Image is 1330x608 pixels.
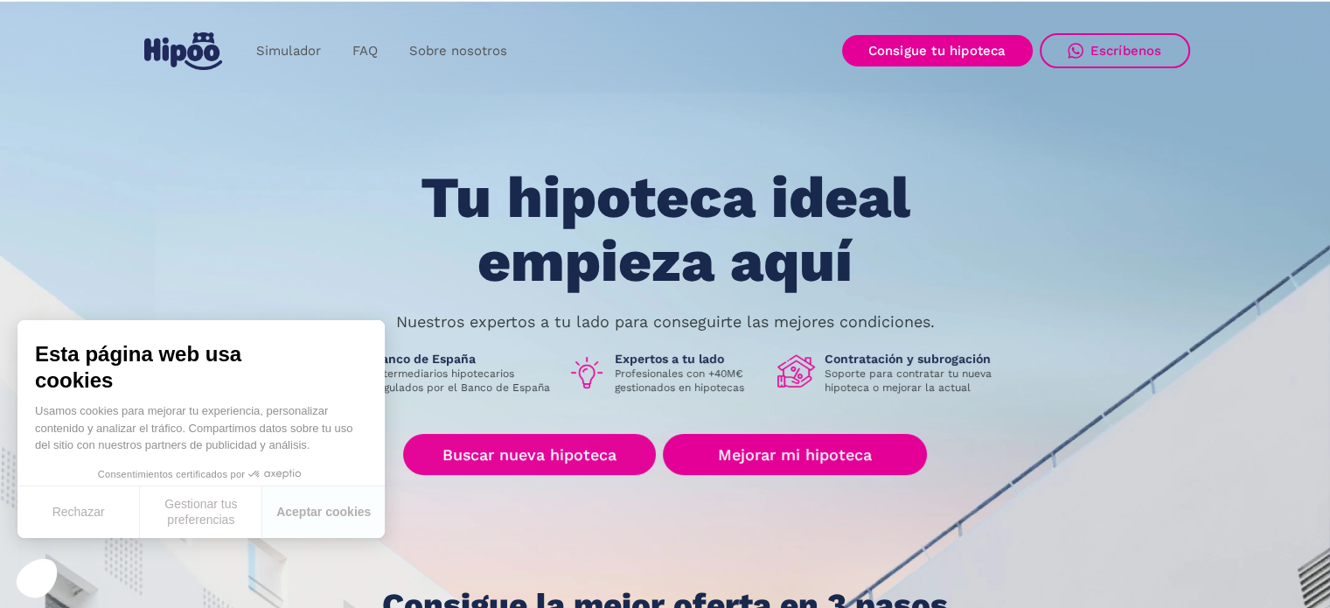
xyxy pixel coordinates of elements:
a: Buscar nueva hipoteca [403,434,656,475]
a: Consigue tu hipoteca [842,35,1033,66]
p: Profesionales con +40M€ gestionados en hipotecas [615,367,763,395]
a: FAQ [337,34,393,68]
div: Escríbenos [1090,43,1162,59]
h1: Tu hipoteca ideal empieza aquí [333,166,996,293]
h1: Contratación y subrogación [825,351,1005,367]
h1: Banco de España [373,351,554,367]
a: Mejorar mi hipoteca [663,434,926,475]
a: Sobre nosotros [393,34,523,68]
a: Simulador [240,34,337,68]
h1: Expertos a tu lado [615,351,763,367]
a: home [141,25,226,77]
p: Nuestros expertos a tu lado para conseguirte las mejores condiciones. [396,315,935,329]
p: Intermediarios hipotecarios regulados por el Banco de España [373,367,554,395]
a: Escríbenos [1040,33,1190,68]
p: Soporte para contratar tu nueva hipoteca o mejorar la actual [825,367,1005,395]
